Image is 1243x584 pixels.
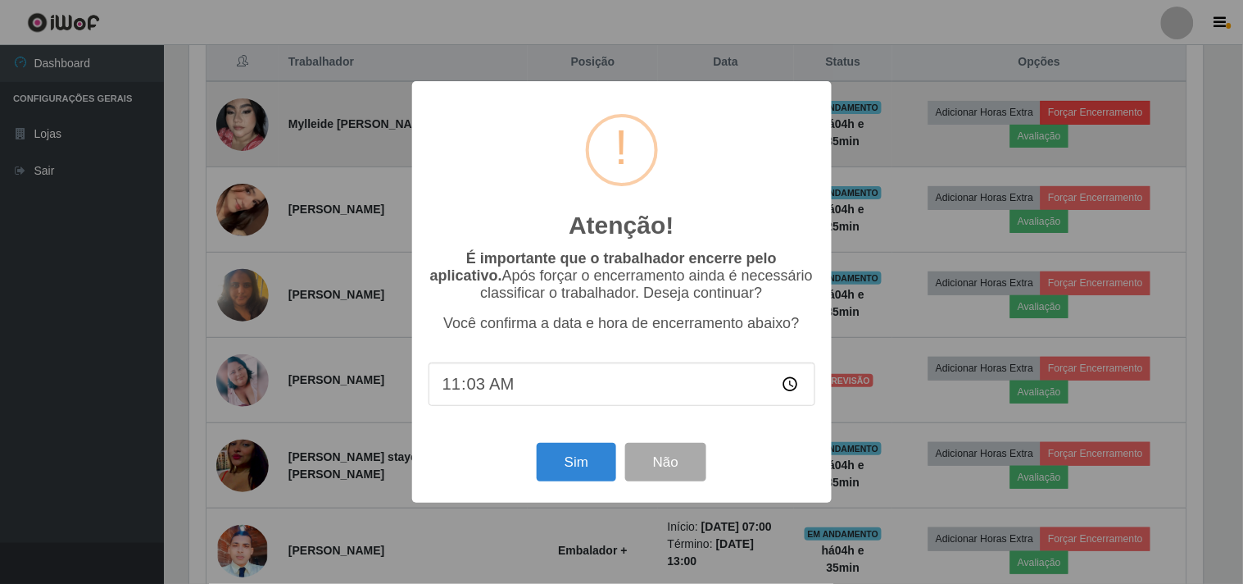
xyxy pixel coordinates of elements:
[569,211,674,240] h2: Atenção!
[537,443,616,481] button: Sim
[429,250,815,302] p: Após forçar o encerramento ainda é necessário classificar o trabalhador. Deseja continuar?
[625,443,706,481] button: Não
[429,315,815,332] p: Você confirma a data e hora de encerramento abaixo?
[430,250,777,284] b: É importante que o trabalhador encerre pelo aplicativo.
